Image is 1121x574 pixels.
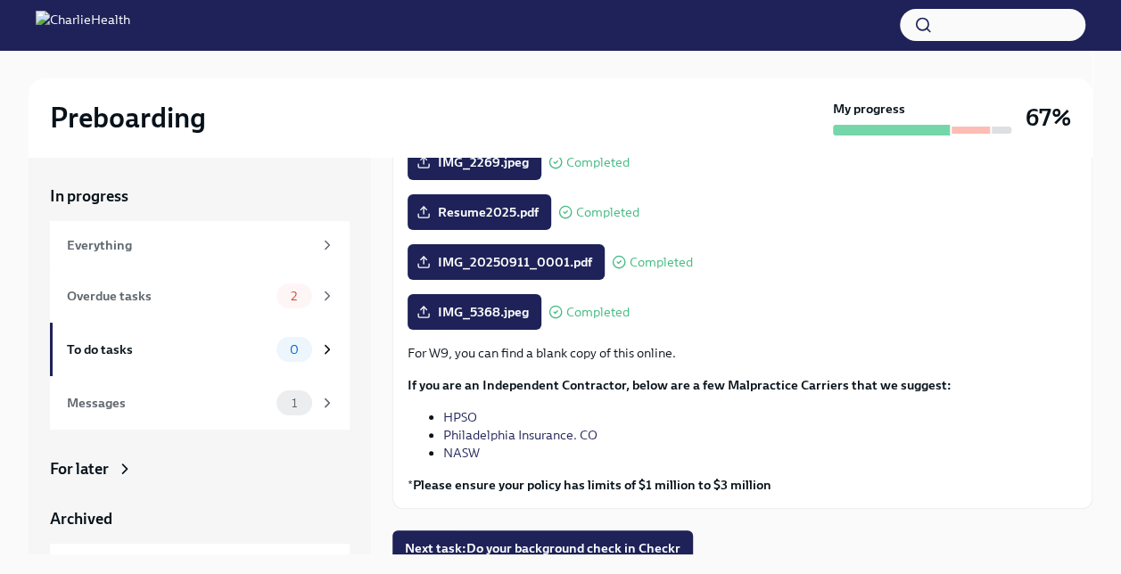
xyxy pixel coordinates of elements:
[50,269,350,323] a: Overdue tasks2
[405,539,680,557] span: Next task : Do your background check in Checkr
[67,393,269,413] div: Messages
[1026,102,1071,134] h3: 67%
[833,100,905,118] strong: My progress
[408,244,605,280] label: IMG_20250911_0001.pdf
[408,344,1077,362] p: For W9, you can find a blank copy of this online.
[630,256,693,269] span: Completed
[408,294,541,330] label: IMG_5368.jpeg
[420,203,539,221] span: Resume2025.pdf
[566,156,630,169] span: Completed
[50,185,350,207] a: In progress
[36,11,130,39] img: CharlieHealth
[67,235,312,255] div: Everything
[420,153,529,171] span: IMG_2269.jpeg
[576,206,639,219] span: Completed
[50,508,350,529] a: Archived
[67,286,269,306] div: Overdue tasks
[279,343,309,357] span: 0
[50,221,350,269] a: Everything
[408,144,541,180] label: IMG_2269.jpeg
[420,253,592,271] span: IMG_20250911_0001.pdf
[566,306,630,319] span: Completed
[443,445,480,461] a: NASW
[408,377,952,393] strong: If you are an Independent Contractor, below are a few Malpractice Carriers that we suggest:
[67,340,269,359] div: To do tasks
[50,100,206,135] h2: Preboarding
[50,376,350,430] a: Messages1
[408,194,551,230] label: Resume2025.pdf
[443,409,477,425] a: HPSO
[50,458,109,480] div: For later
[392,530,693,566] button: Next task:Do your background check in Checkr
[50,458,350,480] a: For later
[281,397,308,410] span: 1
[413,477,771,493] strong: Please ensure your policy has limits of $1 million to $3 million
[443,427,598,443] a: Philadelphia Insurance. CO
[420,303,529,321] span: IMG_5368.jpeg
[280,290,308,303] span: 2
[50,323,350,376] a: To do tasks0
